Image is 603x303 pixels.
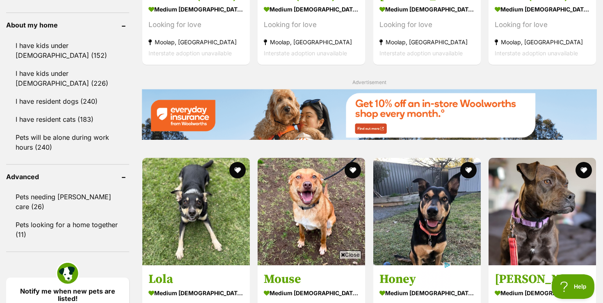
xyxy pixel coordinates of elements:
[229,162,246,178] button: favourite
[264,19,359,30] div: Looking for love
[352,79,386,85] span: Advertisement
[495,3,590,15] strong: medium [DEMOGRAPHIC_DATA] Dog
[148,49,232,56] span: Interstate adoption unavailable
[264,49,347,56] span: Interstate adoption unavailable
[379,19,475,30] div: Looking for love
[148,287,244,299] strong: medium [DEMOGRAPHIC_DATA] Dog
[495,271,590,287] h3: [PERSON_NAME]
[339,251,361,259] span: Close
[264,36,359,47] strong: Moolap, [GEOGRAPHIC_DATA]
[148,271,244,287] h3: Lola
[6,216,129,243] a: Pets looking for a home together (11)
[576,162,592,178] button: favourite
[379,36,475,47] strong: Moolap, [GEOGRAPHIC_DATA]
[460,162,477,178] button: favourite
[258,158,365,265] img: Mouse - Australian Kelpie Dog
[379,49,463,56] span: Interstate adoption unavailable
[495,287,590,299] strong: medium [DEMOGRAPHIC_DATA] Dog
[345,162,361,178] button: favourite
[264,3,359,15] strong: medium [DEMOGRAPHIC_DATA] Dog
[6,21,129,29] header: About my home
[495,36,590,47] strong: Moolap, [GEOGRAPHIC_DATA]
[148,19,244,30] div: Looking for love
[495,19,590,30] div: Looking for love
[6,65,129,92] a: I have kids under [DEMOGRAPHIC_DATA] (226)
[142,158,250,265] img: Lola - Kelpie x Border Collie Dog
[6,111,129,128] a: I have resident cats (183)
[379,287,475,299] strong: medium [DEMOGRAPHIC_DATA] Dog
[6,129,129,156] a: Pets will be alone during work hours (240)
[489,158,596,265] img: Audrey - Staffordshire Bull Terrier Dog
[152,262,451,299] iframe: Advertisement
[379,3,475,15] strong: medium [DEMOGRAPHIC_DATA] Dog
[495,49,578,56] span: Interstate adoption unavailable
[142,89,597,141] a: Everyday Insurance promotional banner
[6,37,129,64] a: I have kids under [DEMOGRAPHIC_DATA] (152)
[6,173,129,180] header: Advanced
[6,93,129,110] a: I have resident dogs (240)
[142,89,597,139] img: Everyday Insurance promotional banner
[148,3,244,15] strong: medium [DEMOGRAPHIC_DATA] Dog
[552,274,595,299] iframe: Help Scout Beacon - Open
[148,36,244,47] strong: Moolap, [GEOGRAPHIC_DATA]
[373,158,481,265] img: Honey - Australian Kelpie Dog
[6,188,129,215] a: Pets needing [PERSON_NAME] care (26)
[379,271,475,287] h3: Honey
